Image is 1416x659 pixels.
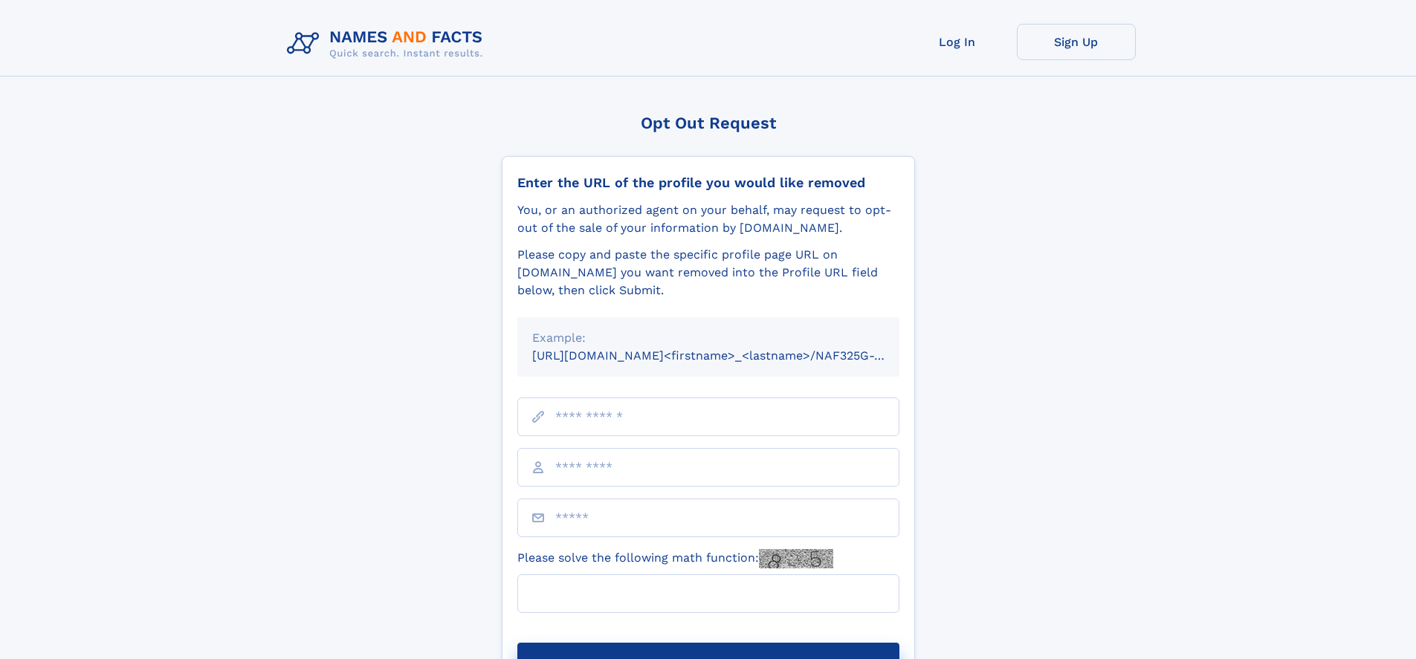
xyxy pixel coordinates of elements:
[898,24,1017,60] a: Log In
[517,201,899,237] div: You, or an authorized agent on your behalf, may request to opt-out of the sale of your informatio...
[281,24,495,64] img: Logo Names and Facts
[517,246,899,299] div: Please copy and paste the specific profile page URL on [DOMAIN_NAME] you want removed into the Pr...
[517,175,899,191] div: Enter the URL of the profile you would like removed
[1017,24,1136,60] a: Sign Up
[532,329,885,347] div: Example:
[532,348,928,363] small: [URL][DOMAIN_NAME]<firstname>_<lastname>/NAF325G-xxxxxxxx
[517,549,833,568] label: Please solve the following math function:
[502,114,915,132] div: Opt Out Request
